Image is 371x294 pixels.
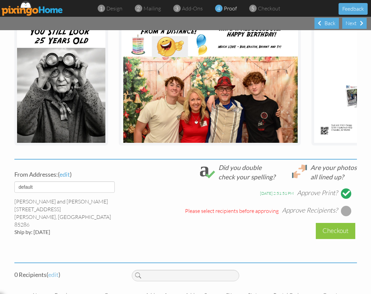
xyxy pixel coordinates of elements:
img: lineup.svg [292,165,307,178]
span: From Addresses: [14,171,58,178]
img: Landscape Image [121,14,298,143]
div: Checkout [316,223,355,239]
div: Are your photos [310,163,357,172]
span: edit [48,271,59,278]
span: 1 [100,5,103,12]
span: design [106,5,122,12]
span: 2 [137,5,140,12]
div: [DATE] 2:51:51 PM [260,190,294,196]
h4: 0 Recipient ( ) [14,272,122,278]
div: Approve Print? [297,188,338,197]
span: mailing [144,5,161,12]
div: Please select recipients before approving [185,207,279,215]
div: all lined up? [310,172,357,181]
div: Next [342,18,367,29]
span: checkout [258,5,280,12]
img: pixingo logo [2,1,63,16]
img: check_spelling.svg [200,165,215,178]
span: 3 [175,5,178,12]
div: [PERSON_NAME] and [PERSON_NAME] [STREET_ADDRESS] [PERSON_NAME], [GEOGRAPHIC_DATA] 85286 [14,198,122,236]
div: Approve Recipients? [282,206,338,215]
span: s [44,271,47,278]
h4: ( ) [14,171,122,178]
div: Did you double [218,163,275,172]
img: Landscape Image [17,14,105,143]
div: Back [314,18,339,29]
span: 5 [251,5,254,12]
span: proof [224,5,237,12]
span: 4 [217,5,220,12]
div: check your spelling? [218,172,275,181]
span: Ship by: [DATE] [14,229,50,235]
button: Feedback [339,3,368,15]
span: add-ons [182,5,203,12]
span: edit [60,171,70,178]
